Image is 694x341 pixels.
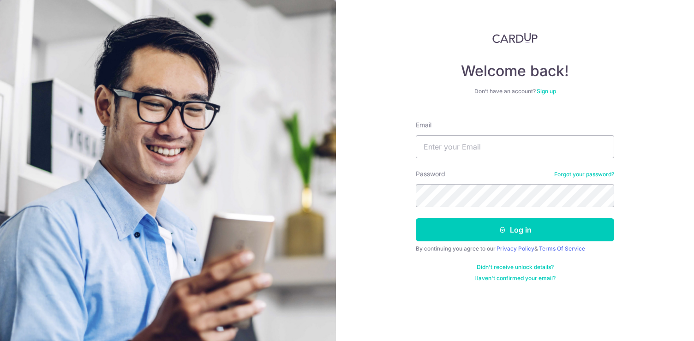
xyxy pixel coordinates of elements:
[416,169,445,179] label: Password
[497,245,534,252] a: Privacy Policy
[416,62,614,80] h4: Welcome back!
[416,88,614,95] div: Don’t have an account?
[477,263,554,271] a: Didn't receive unlock details?
[554,171,614,178] a: Forgot your password?
[492,32,538,43] img: CardUp Logo
[416,218,614,241] button: Log in
[474,275,556,282] a: Haven't confirmed your email?
[416,245,614,252] div: By continuing you agree to our &
[539,245,585,252] a: Terms Of Service
[416,135,614,158] input: Enter your Email
[416,120,431,130] label: Email
[537,88,556,95] a: Sign up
